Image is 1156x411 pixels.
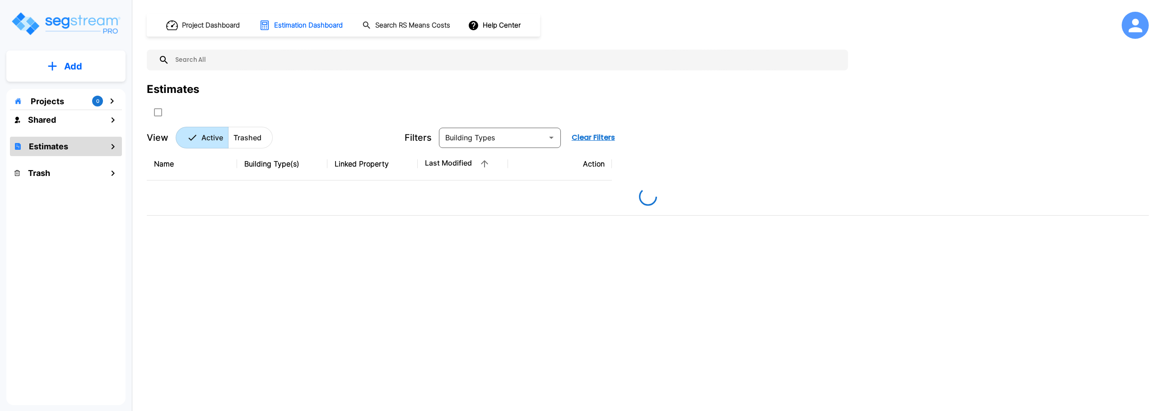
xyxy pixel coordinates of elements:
th: Last Modified [418,148,508,180]
p: Projects [31,95,64,107]
p: Active [201,132,223,143]
th: Linked Property [327,148,418,180]
button: Active [176,127,228,148]
p: Trashed [233,132,261,143]
button: Project Dashboard [163,15,245,35]
button: Estimation Dashboard [256,16,348,35]
p: View [147,131,168,144]
button: Trashed [228,127,273,148]
h1: Project Dashboard [182,20,240,31]
input: Building Types [442,131,543,144]
div: Estimates [147,81,199,97]
img: Logo [10,11,121,37]
h1: Estimates [29,140,68,152]
h1: Estimation Dashboard [274,20,343,31]
th: Building Type(s) [237,148,327,180]
button: Search RS Means Costs [359,17,455,34]
div: Name [154,158,230,169]
th: Action [508,148,612,180]
h1: Trash [28,167,50,179]
button: SelectAll [149,103,167,121]
h1: Search RS Means Costs [375,20,450,31]
div: Platform [176,127,273,148]
p: Filters [405,131,432,144]
input: Search All [169,50,844,70]
p: 0 [96,97,99,105]
p: Add [64,60,82,73]
button: Add [6,53,126,79]
button: Help Center [466,17,524,34]
h1: Shared [28,114,56,126]
button: Clear Filters [568,129,619,147]
button: Open [545,131,558,144]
